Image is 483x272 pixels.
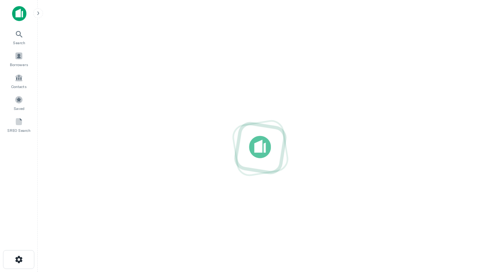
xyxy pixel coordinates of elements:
span: Saved [14,105,25,111]
a: Saved [2,93,35,113]
span: Borrowers [10,62,28,68]
a: Contacts [2,71,35,91]
iframe: Chat Widget [445,212,483,248]
a: Search [2,27,35,47]
span: SREO Search [7,127,31,133]
a: SREO Search [2,114,35,135]
a: Borrowers [2,49,35,69]
img: capitalize-icon.png [12,6,26,21]
span: Contacts [11,83,26,90]
span: Search [13,40,25,46]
